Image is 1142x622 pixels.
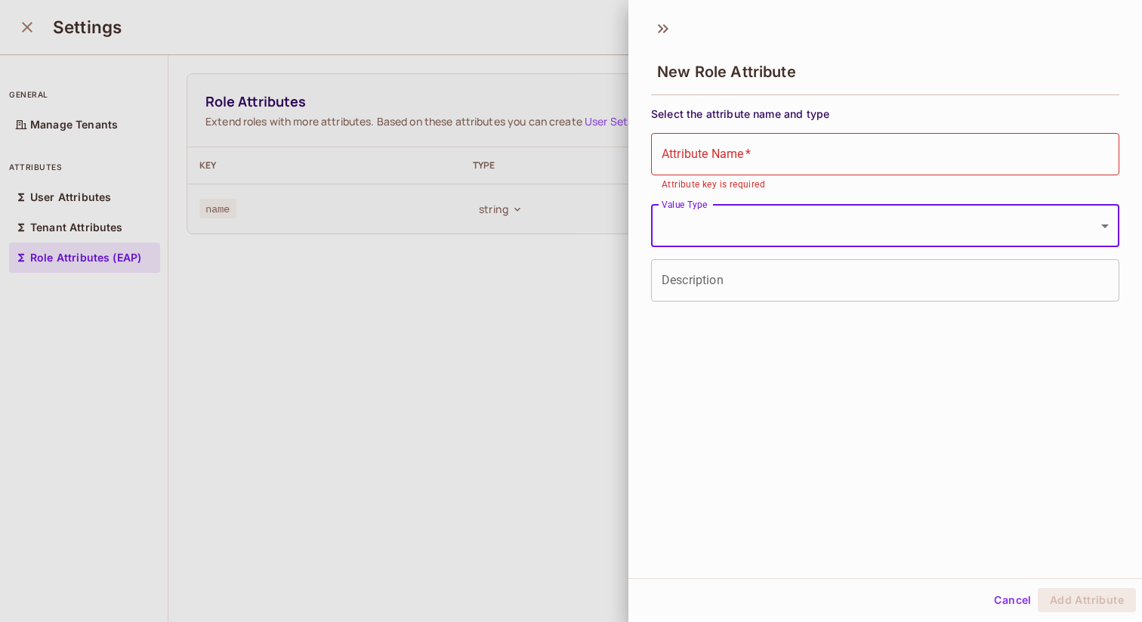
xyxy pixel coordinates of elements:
span: New Role Attribute [657,63,796,81]
p: Attribute key is required [662,178,1109,193]
button: Add Attribute [1038,588,1136,612]
button: Cancel [988,588,1037,612]
span: Select the attribute name and type [651,107,1119,121]
label: Value Type [662,198,707,211]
